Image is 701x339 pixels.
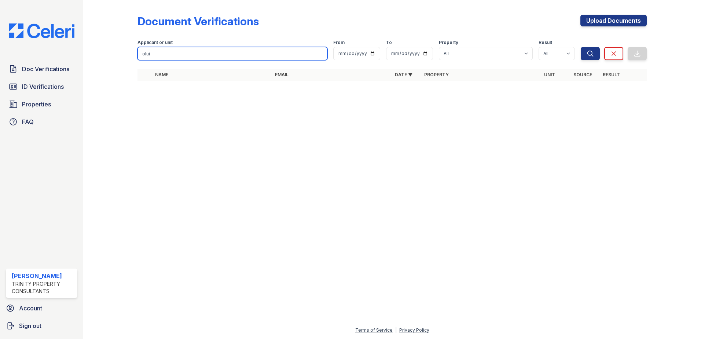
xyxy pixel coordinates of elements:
div: Document Verifications [137,15,259,28]
span: FAQ [22,117,34,126]
img: CE_Logo_Blue-a8612792a0a2168367f1c8372b55b34899dd931a85d93a1a3d3e32e68fde9ad4.png [3,23,80,38]
a: Date ▼ [395,72,412,77]
div: [PERSON_NAME] [12,271,74,280]
label: Result [539,40,552,45]
a: Upload Documents [580,15,647,26]
span: ID Verifications [22,82,64,91]
a: Source [573,72,592,77]
span: Account [19,304,42,313]
a: Doc Verifications [6,62,77,76]
a: Name [155,72,168,77]
label: Applicant or unit [137,40,173,45]
a: Property [424,72,449,77]
a: ID Verifications [6,79,77,94]
a: Properties [6,97,77,112]
a: FAQ [6,114,77,129]
input: Search by name, email, or unit number [137,47,327,60]
a: Terms of Service [355,327,393,333]
label: Property [439,40,458,45]
span: Doc Verifications [22,65,69,73]
a: Sign out [3,318,80,333]
div: | [395,327,397,333]
a: Email [275,72,289,77]
a: Result [603,72,620,77]
label: To [386,40,392,45]
span: Properties [22,100,51,109]
a: Unit [544,72,555,77]
label: From [333,40,345,45]
div: Trinity Property Consultants [12,280,74,295]
a: Privacy Policy [399,327,429,333]
a: Account [3,301,80,316]
span: Sign out [19,321,41,330]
